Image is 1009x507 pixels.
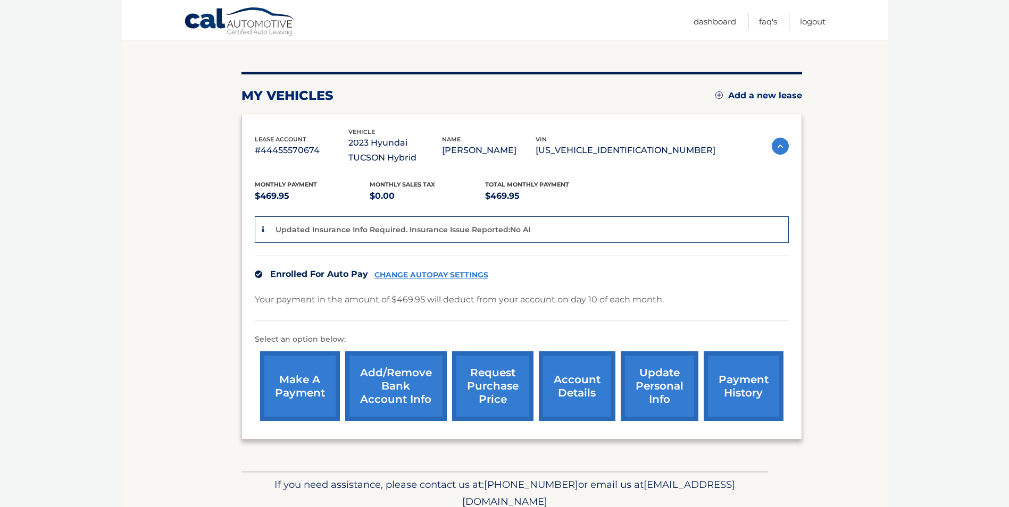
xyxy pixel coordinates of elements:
[485,181,569,188] span: Total Monthly Payment
[452,351,533,421] a: request purchase price
[241,88,333,104] h2: my vehicles
[348,136,442,165] p: 2023 Hyundai TUCSON Hybrid
[255,189,370,204] p: $469.95
[276,225,530,234] p: Updated Insurance Info Required. Insurance Issue Reported:No AI
[485,189,601,204] p: $469.95
[484,478,578,491] span: [PHONE_NUMBER]
[442,136,461,143] span: name
[704,351,783,421] a: payment history
[255,181,317,188] span: Monthly Payment
[536,143,715,158] p: [US_VEHICLE_IDENTIFICATION_NUMBER]
[539,351,615,421] a: account details
[255,136,306,143] span: lease account
[715,90,802,101] a: Add a new lease
[345,351,447,421] a: Add/Remove bank account info
[772,138,789,155] img: accordion-active.svg
[184,7,296,38] a: Cal Automotive
[270,269,368,279] span: Enrolled For Auto Pay
[348,128,375,136] span: vehicle
[621,351,698,421] a: update personal info
[800,13,825,30] a: Logout
[255,143,348,158] p: #44455570674
[715,91,723,99] img: add.svg
[370,189,485,204] p: $0.00
[370,181,435,188] span: Monthly sales Tax
[255,271,262,278] img: check.svg
[536,136,547,143] span: vin
[260,351,340,421] a: make a payment
[255,292,664,307] p: Your payment in the amount of $469.95 will deduct from your account on day 10 of each month.
[759,13,777,30] a: FAQ's
[255,333,789,346] p: Select an option below:
[442,143,536,158] p: [PERSON_NAME]
[694,13,736,30] a: Dashboard
[374,271,488,280] a: CHANGE AUTOPAY SETTINGS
